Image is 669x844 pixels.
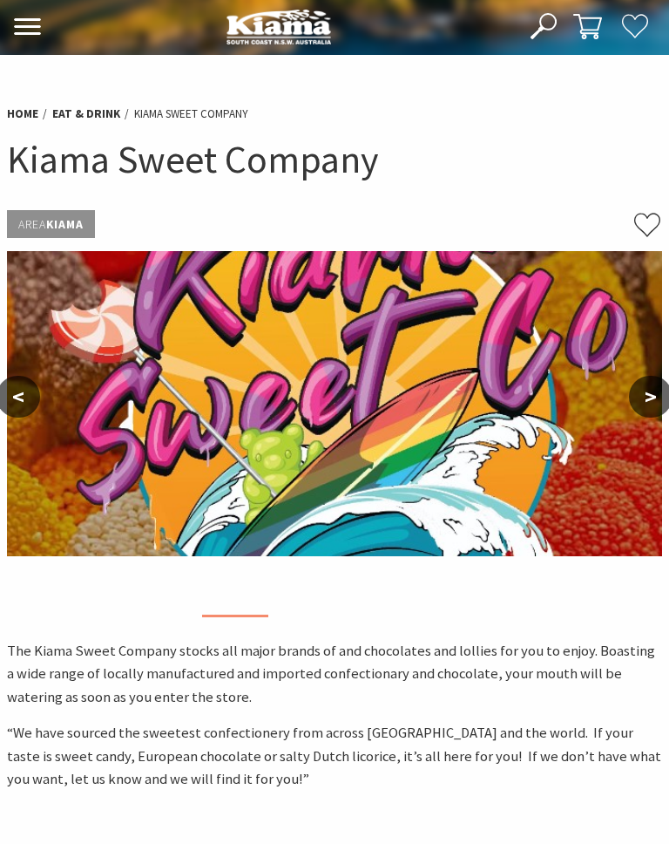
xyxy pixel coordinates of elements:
[226,9,331,44] img: Kiama Logo
[7,106,38,122] a: Home
[18,216,46,232] span: Area
[7,210,95,238] p: Kiama
[52,106,120,122] a: Eat & Drink
[134,105,248,124] li: Kiama Sweet Company
[7,134,662,184] h1: Kiama Sweet Company
[7,722,662,792] div: “We have sourced the sweetest confectionery from across [GEOGRAPHIC_DATA] and the world. If your ...
[7,640,662,710] p: The Kiama Sweet Company stocks all major brands of and chocolates and lollies for you to enjoy. B...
